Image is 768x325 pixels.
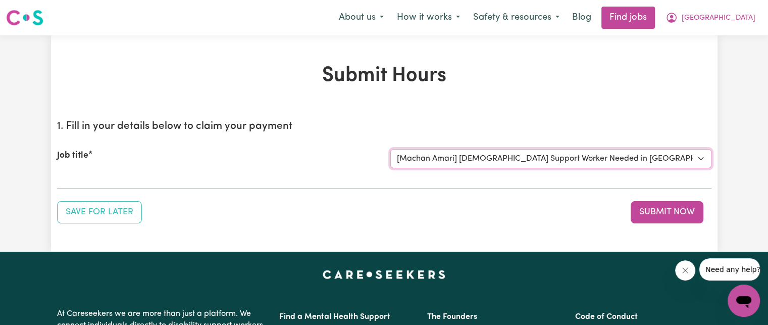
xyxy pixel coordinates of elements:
a: Find jobs [601,7,655,29]
h1: Submit Hours [57,64,711,88]
button: Submit your job report [631,201,703,223]
button: Safety & resources [467,7,566,28]
h2: 1. Fill in your details below to claim your payment [57,120,711,133]
iframe: Button to launch messaging window [728,285,760,317]
label: Job title [57,149,88,162]
button: How it works [390,7,467,28]
iframe: Message from company [699,258,760,281]
button: My Account [659,7,762,28]
img: Careseekers logo [6,9,43,27]
button: About us [332,7,390,28]
button: Save your job report [57,201,142,223]
span: Need any help? [6,7,61,15]
span: [GEOGRAPHIC_DATA] [682,13,755,24]
a: Careseekers home page [323,270,445,278]
a: Code of Conduct [575,313,638,321]
a: Blog [566,7,597,29]
a: Careseekers logo [6,6,43,29]
iframe: Close message [675,260,695,281]
a: The Founders [427,313,477,321]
